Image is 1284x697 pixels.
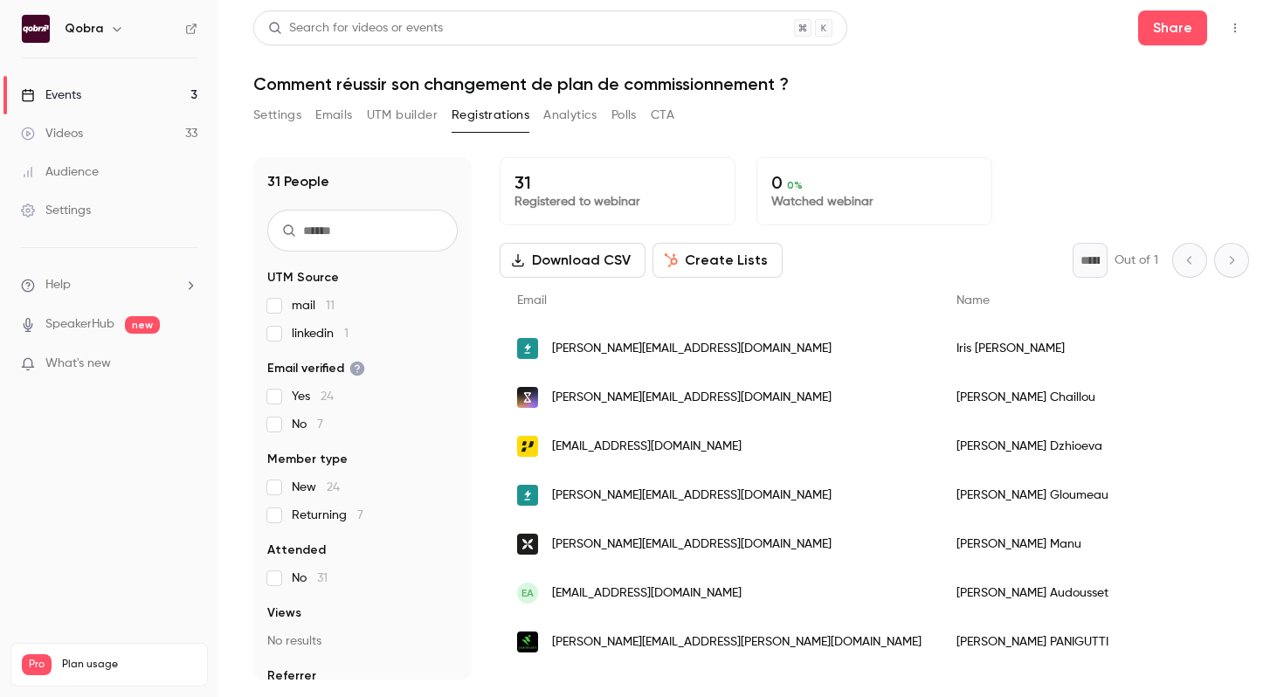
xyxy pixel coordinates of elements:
[771,172,977,193] p: 0
[514,193,721,210] p: Registered to webinar
[267,360,365,377] span: Email verified
[267,269,339,286] span: UTM Source
[521,585,534,601] span: EA
[552,340,832,358] span: [PERSON_NAME][EMAIL_ADDRESS][DOMAIN_NAME]
[357,509,363,521] span: 7
[939,373,1250,422] div: [PERSON_NAME] Chaillou
[956,294,990,307] span: Name
[267,604,301,622] span: Views
[176,356,197,372] iframe: Noticeable Trigger
[1115,252,1158,269] p: Out of 1
[344,328,349,340] span: 1
[939,618,1250,666] div: [PERSON_NAME] PANIGUTTI
[367,101,438,129] button: UTM builder
[543,101,597,129] button: Analytics
[514,172,721,193] p: 31
[253,101,301,129] button: Settings
[292,416,323,433] span: No
[45,315,114,334] a: SpeakerHub
[517,534,538,555] img: qonto.com
[517,436,538,457] img: payplug.com
[552,389,832,407] span: [PERSON_NAME][EMAIL_ADDRESS][DOMAIN_NAME]
[1138,10,1207,45] button: Share
[327,481,340,493] span: 24
[315,101,352,129] button: Emails
[552,438,742,456] span: [EMAIL_ADDRESS][DOMAIN_NAME]
[125,316,160,334] span: new
[939,324,1250,373] div: Iris [PERSON_NAME]
[267,451,348,468] span: Member type
[452,101,529,129] button: Registrations
[500,243,645,278] button: Download CSV
[517,338,538,359] img: go-electra.com
[552,633,922,652] span: [PERSON_NAME][EMAIL_ADDRESS][PERSON_NAME][DOMAIN_NAME]
[939,422,1250,471] div: [PERSON_NAME] Dzhioeva
[292,325,349,342] span: linkedin
[652,243,783,278] button: Create Lists
[517,294,547,307] span: Email
[292,507,363,524] span: Returning
[317,418,323,431] span: 7
[611,101,637,129] button: Polls
[939,520,1250,569] div: [PERSON_NAME] Manu
[326,300,335,312] span: 11
[22,15,50,43] img: Qobra
[787,179,803,191] span: 0 %
[45,355,111,373] span: What's new
[267,632,458,650] p: No results
[62,658,197,672] span: Plan usage
[267,667,316,685] span: Referrer
[292,297,335,314] span: mail
[292,388,334,405] span: Yes
[517,631,538,652] img: jobteaser.com
[22,654,52,675] span: Pro
[292,479,340,496] span: New
[21,276,197,294] li: help-dropdown-opener
[517,387,538,408] img: shotgun.live
[65,20,103,38] h6: Qobra
[267,171,329,192] h1: 31 People
[939,471,1250,520] div: [PERSON_NAME] Gloumeau
[267,542,326,559] span: Attended
[21,86,81,104] div: Events
[268,19,443,38] div: Search for videos or events
[321,390,334,403] span: 24
[292,569,328,587] span: No
[21,125,83,142] div: Videos
[253,73,1249,94] h1: Comment réussir son changement de plan de commissionnement ?
[21,202,91,219] div: Settings
[552,487,832,505] span: [PERSON_NAME][EMAIL_ADDRESS][DOMAIN_NAME]
[21,163,99,181] div: Audience
[317,572,328,584] span: 31
[552,584,742,603] span: [EMAIL_ADDRESS][DOMAIN_NAME]
[45,276,71,294] span: Help
[517,485,538,506] img: go-electra.com
[939,569,1250,618] div: [PERSON_NAME] Audousset
[651,101,674,129] button: CTA
[552,535,832,554] span: [PERSON_NAME][EMAIL_ADDRESS][DOMAIN_NAME]
[771,193,977,210] p: Watched webinar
